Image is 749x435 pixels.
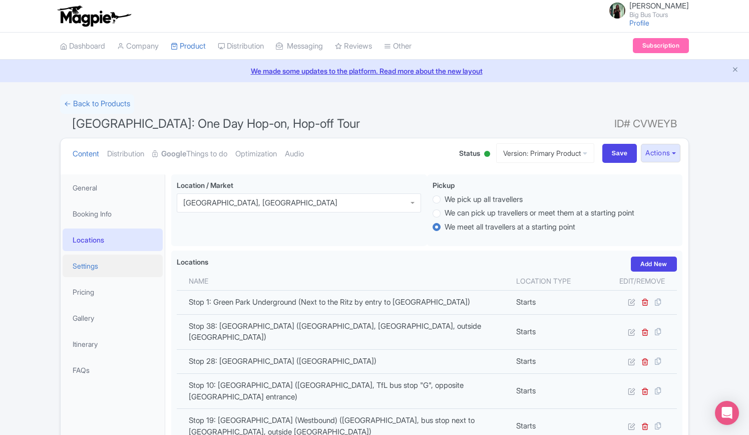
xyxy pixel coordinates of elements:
a: Distribution [218,33,264,60]
span: Status [459,148,480,158]
a: Product [171,33,206,60]
a: Company [117,33,159,60]
a: Optimization [235,138,277,170]
a: Locations [63,229,163,251]
td: Stop 28: [GEOGRAPHIC_DATA] ([GEOGRAPHIC_DATA]) [177,349,510,373]
a: Add New [631,257,677,272]
a: Itinerary [63,333,163,355]
small: Big Bus Tours [629,12,689,18]
button: Actions [641,144,680,162]
a: Messaging [276,33,323,60]
span: ID# CVWEYB [614,114,677,134]
a: Other [384,33,412,60]
a: Gallery [63,307,163,329]
a: General [63,176,163,199]
a: Reviews [335,33,372,60]
a: Booking Info [63,202,163,225]
a: Distribution [107,138,144,170]
td: Starts [510,290,607,314]
span: [GEOGRAPHIC_DATA]: One Day Hop-on, Hop-off Tour [72,116,360,131]
div: Open Intercom Messenger [715,401,739,425]
th: Location type [510,272,607,291]
th: Name [177,272,510,291]
span: Location / Market [177,181,233,189]
a: Dashboard [60,33,105,60]
td: Starts [510,314,607,349]
button: Close announcement [731,65,739,76]
div: [GEOGRAPHIC_DATA], [GEOGRAPHIC_DATA] [183,198,337,207]
td: Stop 10: [GEOGRAPHIC_DATA] ([GEOGRAPHIC_DATA], TfL bus stop "G", opposite [GEOGRAPHIC_DATA] entra... [177,374,510,409]
a: We made some updates to the platform. Read more about the new layout [6,66,743,76]
a: Pricing [63,281,163,303]
td: Stop 38: [GEOGRAPHIC_DATA] ([GEOGRAPHIC_DATA], [GEOGRAPHIC_DATA], outside [GEOGRAPHIC_DATA]) [177,314,510,349]
a: GoogleThings to do [152,138,227,170]
a: Audio [285,138,304,170]
div: Active [482,147,492,162]
a: Subscription [633,38,689,53]
span: [PERSON_NAME] [629,1,689,11]
label: We can pick up travellers or meet them at a starting point [445,207,634,219]
a: Profile [629,19,649,27]
label: Locations [177,257,208,267]
a: Version: Primary Product [496,143,594,163]
input: Save [602,144,637,163]
img: guwzfdpzskbxeh7o0zzr.jpg [609,3,625,19]
span: Pickup [433,181,455,189]
td: Stop 1: Green Park Underground (Next to the Ritz by entry to [GEOGRAPHIC_DATA]) [177,290,510,314]
th: Edit/Remove [607,272,677,291]
a: Settings [63,255,163,277]
a: Content [73,138,99,170]
a: [PERSON_NAME] Big Bus Tours [603,2,689,18]
a: FAQs [63,359,163,381]
label: We pick up all travellers [445,194,523,205]
td: Starts [510,374,607,409]
a: ← Back to Products [60,94,134,114]
strong: Google [161,148,186,160]
label: We meet all travellers at a starting point [445,222,575,233]
img: logo-ab69f6fb50320c5b225c76a69d11143b.png [55,5,133,27]
td: Starts [510,349,607,373]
